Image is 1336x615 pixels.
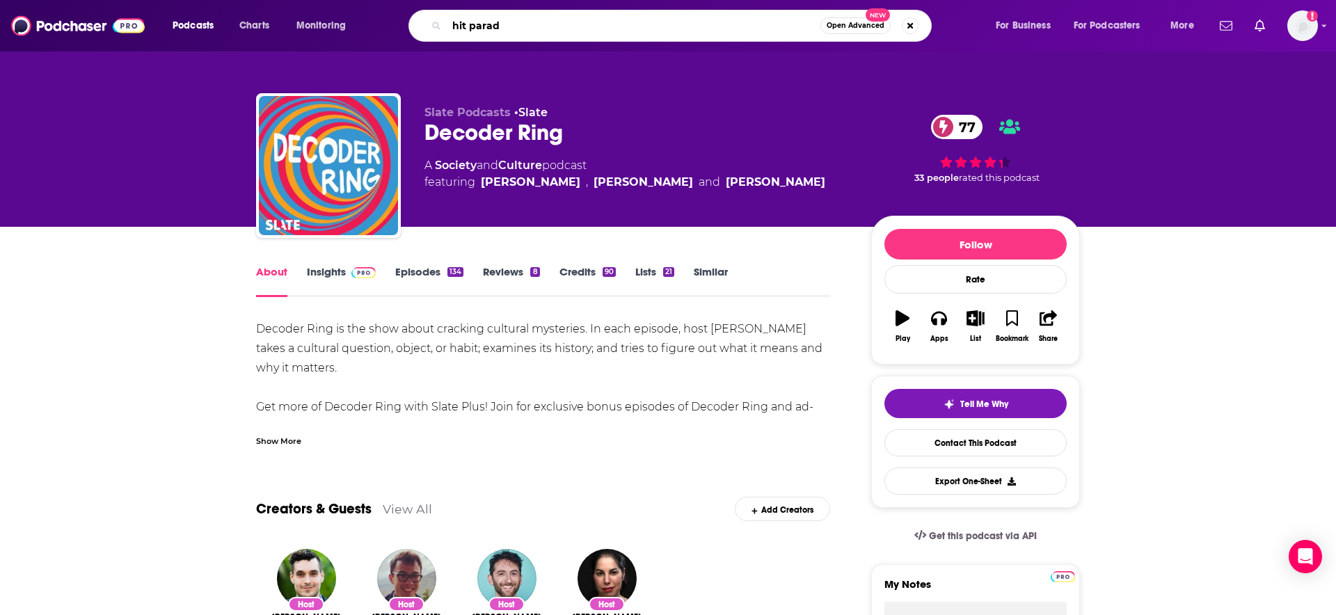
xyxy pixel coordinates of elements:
a: About [256,265,287,297]
a: Max Freedman [594,174,693,191]
span: , [586,174,588,191]
a: Creators & Guests [256,500,372,518]
button: open menu [287,15,364,37]
img: tell me why sparkle [944,399,955,410]
button: Share [1031,301,1067,351]
div: Decoder Ring is the show about cracking cultural mysteries. In each episode, host [PERSON_NAME] t... [256,319,830,456]
button: Apps [921,301,957,351]
span: 77 [945,115,983,139]
span: 33 people [914,173,959,183]
a: Episodes134 [395,265,463,297]
img: Podchaser - Follow, Share and Rate Podcasts [11,13,145,39]
a: Pro website [1051,569,1075,582]
span: For Podcasters [1074,16,1140,35]
a: View All [383,502,432,516]
a: Society [435,159,477,172]
a: Culture [498,159,542,172]
div: [PERSON_NAME] [726,174,825,191]
img: Podchaser Pro [1051,571,1075,582]
div: Search podcasts, credits, & more... [422,10,945,42]
button: Follow [884,229,1067,259]
button: open menu [163,15,232,37]
div: Host [488,597,525,612]
img: Willa Paskin [578,549,637,608]
span: rated this podcast [959,173,1040,183]
button: Open AdvancedNew [820,17,891,34]
img: Evan Chung [377,549,436,608]
a: Show notifications dropdown [1214,14,1238,38]
div: A podcast [424,157,825,191]
a: Credits90 [559,265,616,297]
button: tell me why sparkleTell Me Why [884,389,1067,418]
span: Monitoring [296,16,346,35]
span: Open Advanced [827,22,884,29]
div: 21 [663,267,674,277]
a: Get this podcast via API [903,519,1048,553]
div: Host [388,597,424,612]
a: Willa Paskin [481,174,580,191]
div: 134 [447,267,463,277]
span: Tell Me Why [960,399,1008,410]
div: List [970,335,981,343]
span: More [1170,16,1194,35]
a: Contact This Podcast [884,429,1067,456]
div: Host [589,597,625,612]
span: and [477,159,498,172]
span: For Business [996,16,1051,35]
span: Slate Podcasts [424,106,511,119]
button: Export One-Sheet [884,468,1067,495]
button: Show profile menu [1287,10,1318,41]
input: Search podcasts, credits, & more... [447,15,820,37]
div: Share [1039,335,1058,343]
span: Logged in as rowan.sullivan [1287,10,1318,41]
div: Apps [930,335,948,343]
img: Podchaser Pro [351,267,376,278]
img: Decoder Ring [259,96,398,235]
span: featuring [424,174,825,191]
a: InsightsPodchaser Pro [307,265,376,297]
img: Max Freedman [477,549,536,608]
img: User Profile [1287,10,1318,41]
div: 90 [603,267,616,277]
label: My Notes [884,577,1067,602]
div: Play [896,335,910,343]
a: 77 [931,115,983,139]
div: Host [288,597,324,612]
button: open menu [986,15,1068,37]
a: Charts [230,15,278,37]
div: 8 [530,267,539,277]
span: Get this podcast via API [929,530,1037,542]
button: Play [884,301,921,351]
img: Benjamin Frisch [277,549,336,608]
a: Show notifications dropdown [1249,14,1271,38]
button: Bookmark [994,301,1030,351]
div: Bookmark [996,335,1028,343]
button: open menu [1161,15,1211,37]
div: Open Intercom Messenger [1289,540,1322,573]
a: Reviews8 [483,265,539,297]
span: • [514,106,548,119]
div: 77 33 peoplerated this podcast [871,106,1080,192]
div: Rate [884,265,1067,294]
a: Lists21 [635,265,674,297]
svg: Add a profile image [1307,10,1318,22]
a: Slate [518,106,548,119]
div: Add Creators [735,497,830,521]
span: New [866,8,891,22]
span: and [699,174,720,191]
a: Similar [694,265,728,297]
span: Charts [239,16,269,35]
button: List [957,301,994,351]
button: open menu [1065,15,1161,37]
span: Podcasts [173,16,214,35]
